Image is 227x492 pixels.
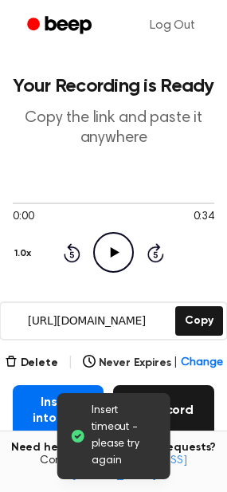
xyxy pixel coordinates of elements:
button: Delete [5,355,58,372]
a: Beep [16,10,106,41]
span: | [68,353,73,372]
a: [EMAIL_ADDRESS][DOMAIN_NAME] [72,455,187,481]
a: Log Out [134,6,211,45]
button: Record [113,385,214,436]
span: Change [181,355,222,372]
button: 1.0x [13,240,37,267]
button: Never Expires|Change [83,355,223,372]
span: Contact us [10,455,217,482]
button: Copy [175,306,222,336]
span: 0:00 [13,209,33,226]
span: 0:34 [194,209,214,226]
span: | [174,355,178,372]
h1: Your Recording is Ready [13,77,214,96]
button: Insert into Doc [13,385,104,436]
span: Insert timeout - please try again [92,403,158,470]
p: Copy the link and paste it anywhere [13,108,214,148]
